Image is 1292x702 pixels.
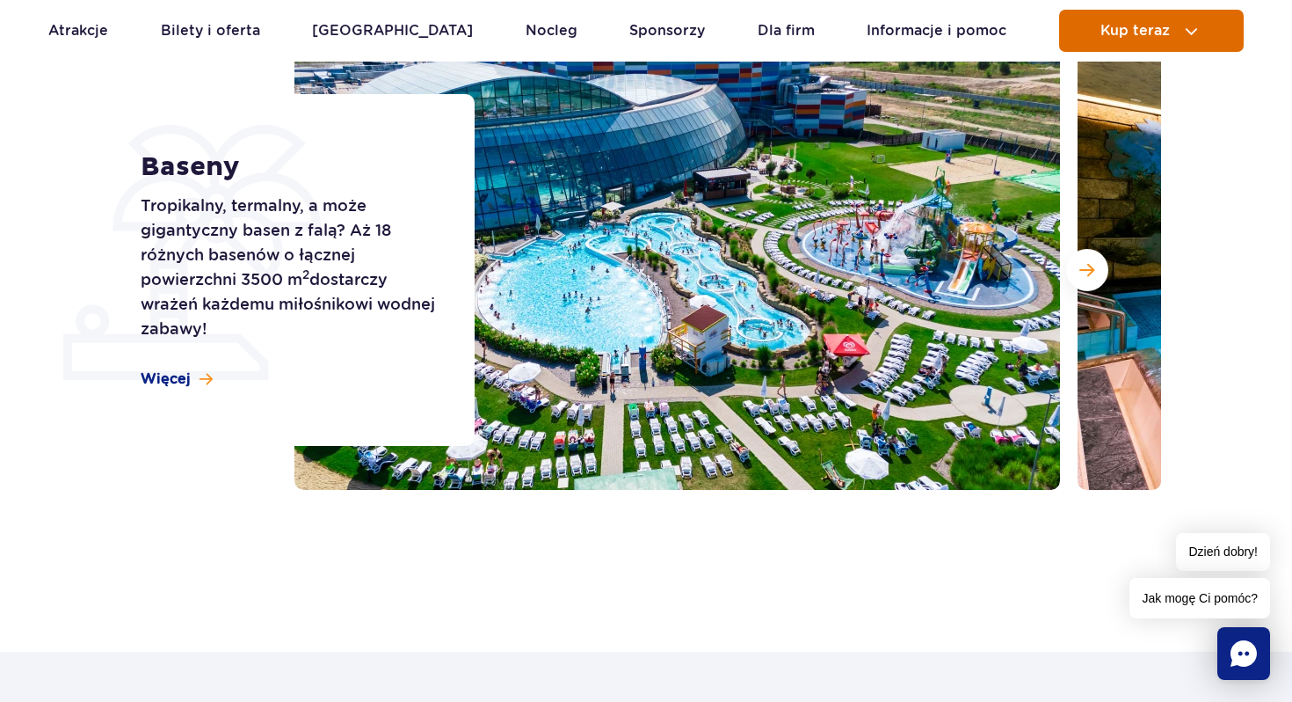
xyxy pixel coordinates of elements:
p: Tropikalny, termalny, a może gigantyczny basen z falą? Aż 18 różnych basenów o łącznej powierzchn... [141,194,435,341]
span: Jak mogę Ci pomóc? [1129,578,1270,618]
span: Więcej [141,369,191,389]
img: Zewnętrzna część Suntago z basenami i zjeżdżalniami, otoczona leżakami i zielenią [294,50,1060,490]
span: Kup teraz [1100,23,1170,39]
div: Chat [1217,627,1270,680]
a: Więcej [141,369,213,389]
a: [GEOGRAPHIC_DATA] [312,10,473,52]
a: Atrakcje [48,10,108,52]
button: Kup teraz [1059,10,1244,52]
a: Bilety i oferta [161,10,260,52]
sup: 2 [302,267,309,282]
button: Następny slajd [1066,249,1108,291]
span: Dzień dobry! [1176,533,1270,571]
a: Informacje i pomoc [867,10,1006,52]
a: Nocleg [526,10,577,52]
a: Dla firm [758,10,815,52]
a: Sponsorzy [629,10,705,52]
h1: Baseny [141,151,435,183]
